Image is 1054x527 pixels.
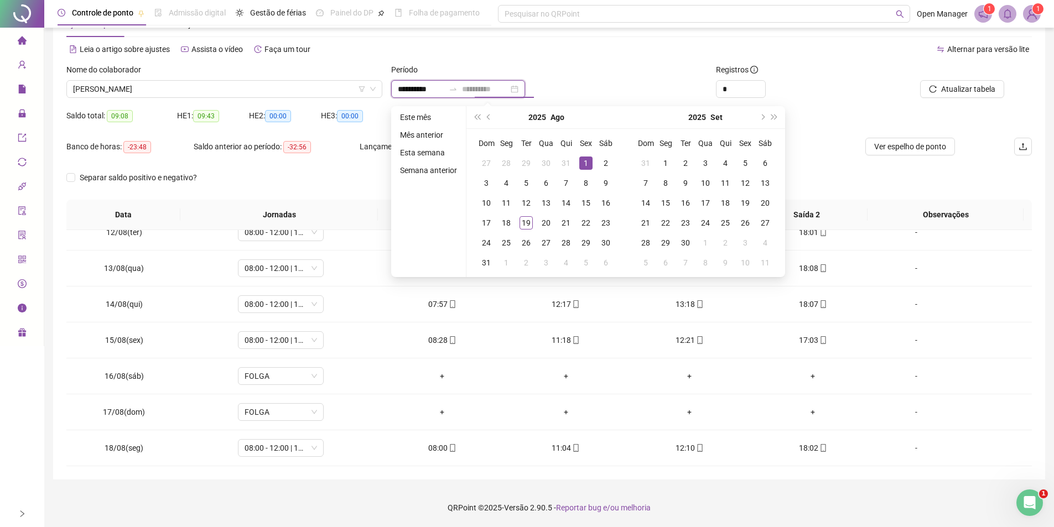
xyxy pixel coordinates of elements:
td: 2025-10-02 [715,233,735,253]
td: 2025-08-15 [576,193,596,213]
span: 12/08(ter) [106,228,142,237]
td: 2025-08-17 [476,213,496,233]
li: Semana anterior [396,164,461,177]
th: Entrada 1 [378,200,500,230]
td: 2025-08-29 [576,233,596,253]
span: Atualizar tabela [941,83,995,95]
div: - [884,262,949,274]
div: 1 [699,236,712,249]
div: 28 [639,236,652,249]
div: 07:57 [390,226,495,238]
div: 11 [719,176,732,190]
td: 2025-08-10 [476,193,496,213]
div: 12:17 [513,298,619,310]
td: 2025-10-09 [715,253,735,273]
span: Alternar para versão lite [947,45,1029,54]
div: 24 [480,236,493,249]
td: 2025-09-01 [496,253,516,273]
div: 1 [579,156,593,170]
div: 13 [759,176,772,190]
span: 09:43 [193,110,219,122]
td: 2025-08-22 [576,213,596,233]
button: super-prev-year [471,106,483,128]
td: 2025-08-25 [496,233,516,253]
th: Qui [715,133,735,153]
div: 4 [759,236,772,249]
div: 22 [659,216,672,229]
th: Dom [476,133,496,153]
div: 6 [599,256,612,269]
div: 11 [500,196,513,210]
div: 3 [739,236,752,249]
td: 2025-08-01 [576,153,596,173]
div: 30 [539,156,553,170]
td: 2025-09-13 [755,173,775,193]
div: 29 [579,236,593,249]
div: 27 [759,216,772,229]
td: 2025-08-24 [476,233,496,253]
div: 1 [500,256,513,269]
span: 1 [1039,489,1048,498]
div: 29 [659,236,672,249]
td: 2025-10-06 [656,253,676,273]
div: 9 [719,256,732,269]
button: prev-year [483,106,495,128]
div: 21 [559,216,573,229]
td: 2025-10-08 [695,253,715,273]
span: mobile [571,300,580,308]
div: 2 [520,256,533,269]
div: 27 [480,156,493,170]
td: 2025-09-02 [516,253,536,273]
div: 16 [599,196,612,210]
div: 25 [500,236,513,249]
div: 7 [559,176,573,190]
span: pushpin [378,10,385,17]
button: super-next-year [769,106,781,128]
td: 2025-08-02 [596,153,616,173]
td: 2025-09-03 [536,253,556,273]
td: 2025-08-28 [556,233,576,253]
td: 2025-09-25 [715,213,735,233]
span: LUCAS GARCIA [73,81,376,97]
td: 2025-07-30 [536,153,556,173]
td: 2025-08-04 [496,173,516,193]
span: 1 [988,5,991,13]
div: - [884,226,949,238]
td: 2025-07-27 [476,153,496,173]
td: 2025-09-05 [576,253,596,273]
td: 2025-09-29 [656,233,676,253]
span: mobile [818,228,827,236]
div: 31 [480,256,493,269]
span: upload [1019,142,1027,151]
span: 00:00 [337,110,363,122]
div: 3 [539,256,553,269]
td: 2025-09-30 [676,233,695,253]
span: 13/08(qua) [104,264,144,273]
span: pushpin [138,10,144,17]
div: 18:08 [760,262,866,274]
span: Controle de ponto [72,8,133,17]
span: to [449,85,458,93]
button: next-year [756,106,768,128]
td: 2025-09-03 [695,153,715,173]
span: 00:00 [265,110,291,122]
div: 30 [679,236,692,249]
td: 2025-09-11 [715,173,735,193]
div: 14 [639,196,652,210]
div: 8 [579,176,593,190]
td: 2025-08-26 [516,233,536,253]
span: file-text [69,45,77,53]
th: Saída 2 [745,200,868,230]
button: year panel [528,106,546,128]
div: 20 [759,196,772,210]
img: 86484 [1024,6,1040,22]
span: audit [18,201,27,223]
td: 2025-09-10 [695,173,715,193]
div: 5 [520,176,533,190]
td: 2025-08-13 [536,193,556,213]
span: Gestão de férias [250,8,306,17]
div: 5 [739,156,752,170]
div: 21 [639,216,652,229]
div: HE 2: [249,109,321,122]
span: dollar [18,274,27,296]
